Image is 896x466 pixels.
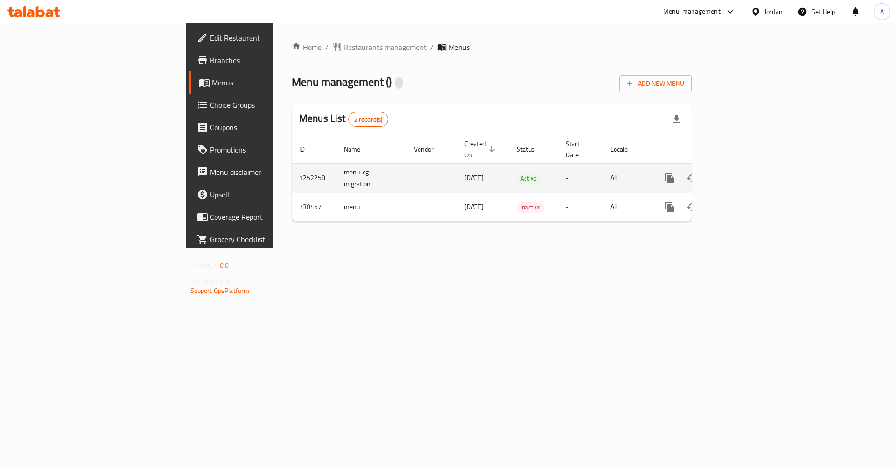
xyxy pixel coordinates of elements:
[190,259,213,271] span: Version:
[566,138,592,160] span: Start Date
[189,183,336,206] a: Upsell
[517,173,540,184] span: Active
[190,275,233,287] span: Get support on:
[332,42,427,53] a: Restaurants management
[212,77,328,88] span: Menus
[210,144,328,155] span: Promotions
[414,144,446,155] span: Vendor
[464,201,483,213] span: [DATE]
[189,116,336,139] a: Coupons
[210,99,328,111] span: Choice Groups
[349,115,388,124] span: 2 record(s)
[189,94,336,116] a: Choice Groups
[189,139,336,161] a: Promotions
[517,202,545,213] span: Inactive
[189,206,336,228] a: Coverage Report
[610,144,640,155] span: Locale
[603,163,651,193] td: All
[764,7,783,17] div: Jordan
[658,196,681,218] button: more
[627,78,684,90] span: Add New Menu
[189,27,336,49] a: Edit Restaurant
[880,7,884,17] span: A
[210,122,328,133] span: Coupons
[210,55,328,66] span: Branches
[189,49,336,71] a: Branches
[681,167,703,189] button: Change Status
[210,211,328,223] span: Coverage Report
[215,259,229,271] span: 1.0.0
[464,138,498,160] span: Created On
[189,71,336,94] a: Menus
[430,42,434,53] li: /
[619,75,692,92] button: Add New Menu
[603,193,651,221] td: All
[189,228,336,250] a: Grocery Checklist
[517,144,547,155] span: Status
[658,167,681,189] button: more
[210,167,328,178] span: Menu disclaimer
[299,111,388,127] h2: Menus List
[189,161,336,183] a: Menu disclaimer
[665,108,688,131] div: Export file
[190,285,250,297] a: Support.OpsPlatform
[448,42,470,53] span: Menus
[558,163,603,193] td: -
[348,112,389,127] div: Total records count
[210,189,328,200] span: Upsell
[336,163,406,193] td: menu-cg migration
[558,193,603,221] td: -
[464,172,483,184] span: [DATE]
[343,42,427,53] span: Restaurants management
[292,135,756,222] table: enhanced table
[681,196,703,218] button: Change Status
[344,144,372,155] span: Name
[663,6,721,17] div: Menu-management
[210,32,328,43] span: Edit Restaurant
[292,42,692,53] nav: breadcrumb
[210,234,328,245] span: Grocery Checklist
[299,144,317,155] span: ID
[292,71,392,92] span: Menu management ( )
[336,193,406,221] td: menu
[651,135,756,164] th: Actions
